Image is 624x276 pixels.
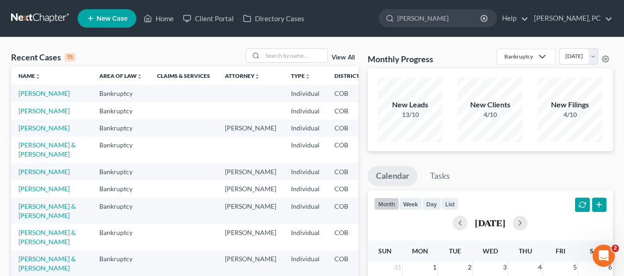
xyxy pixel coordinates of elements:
span: Wed [483,247,498,255]
span: 1 [432,262,437,273]
h3: Monthly Progress [368,53,433,65]
input: Search by name... [263,49,327,62]
a: [PERSON_NAME] [18,168,70,176]
span: 6 [607,262,613,273]
button: list [441,198,459,210]
input: Search by name... [397,10,482,27]
div: Recent Cases [11,52,75,63]
a: [PERSON_NAME] & [PERSON_NAME] [18,255,76,272]
td: [PERSON_NAME] [218,180,284,197]
td: Bankruptcy [92,137,150,163]
i: unfold_more [35,74,41,79]
span: New Case [97,15,127,22]
a: [PERSON_NAME] & [PERSON_NAME] [18,202,76,219]
span: 31 [393,262,402,273]
div: Bankruptcy [504,53,533,60]
a: View All [332,54,355,61]
a: [PERSON_NAME] [18,124,70,132]
span: Thu [519,247,532,255]
td: Individual [284,137,327,163]
td: Individual [284,119,327,136]
td: [PERSON_NAME] [218,119,284,136]
td: COB [327,198,372,224]
a: [PERSON_NAME] & [PERSON_NAME] [18,229,76,246]
a: Calendar [368,166,418,186]
td: Individual [284,180,327,197]
td: [PERSON_NAME] [218,198,284,224]
td: Bankruptcy [92,119,150,136]
a: Help [497,10,528,27]
div: 4/10 [538,110,602,119]
span: 2 [612,245,619,252]
span: Sat [590,247,601,255]
td: COB [327,224,372,250]
a: [PERSON_NAME] [18,89,70,97]
button: day [422,198,441,210]
button: month [374,198,399,210]
a: Client Portal [178,10,238,27]
td: COB [327,137,372,163]
span: Sun [378,247,392,255]
td: COB [327,85,372,102]
th: Claims & Services [150,66,218,85]
div: New Leads [378,100,442,110]
td: COB [327,180,372,197]
td: [PERSON_NAME] [218,224,284,250]
span: Mon [412,247,428,255]
td: Bankruptcy [92,224,150,250]
i: unfold_more [305,74,310,79]
span: 4 [537,262,543,273]
div: 4/10 [458,110,522,119]
div: New Clients [458,100,522,110]
td: COB [327,102,372,119]
td: Individual [284,102,327,119]
td: Individual [284,85,327,102]
a: Attorneyunfold_more [225,72,260,79]
a: Nameunfold_more [18,72,41,79]
i: unfold_more [254,74,260,79]
a: Tasks [422,166,458,186]
span: Fri [556,247,565,255]
td: Bankruptcy [92,102,150,119]
a: [PERSON_NAME] & [PERSON_NAME] [18,141,76,158]
span: 2 [467,262,473,273]
a: Directory Cases [238,10,309,27]
i: unfold_more [137,74,142,79]
a: [PERSON_NAME] [18,107,70,115]
a: [PERSON_NAME] [18,185,70,193]
td: Individual [284,163,327,180]
td: Individual [284,198,327,224]
iframe: Intercom live chat [593,245,615,267]
div: 13/10 [378,110,442,119]
td: COB [327,119,372,136]
td: Bankruptcy [92,198,150,224]
span: Tue [449,247,461,255]
h2: [DATE] [475,218,505,228]
td: Individual [284,224,327,250]
td: COB [327,163,372,180]
a: Districtunfold_more [334,72,365,79]
div: 15 [65,53,75,61]
td: Bankruptcy [92,180,150,197]
span: 5 [572,262,578,273]
a: Typeunfold_more [291,72,310,79]
a: Home [139,10,178,27]
a: [PERSON_NAME], PC [529,10,612,27]
span: 3 [502,262,508,273]
td: Bankruptcy [92,85,150,102]
td: Bankruptcy [92,163,150,180]
a: Area of Lawunfold_more [99,72,142,79]
div: New Filings [538,100,602,110]
button: week [399,198,422,210]
td: [PERSON_NAME] [218,163,284,180]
